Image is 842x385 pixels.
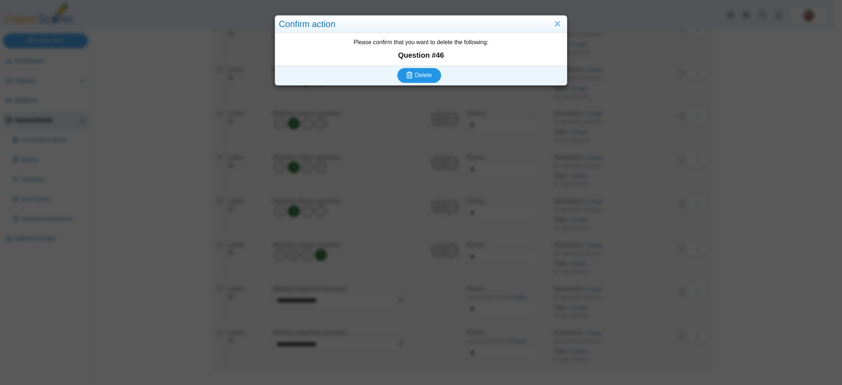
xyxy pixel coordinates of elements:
strong: Question #46 [279,50,563,60]
span: Delete [415,72,432,78]
a: Close [552,18,563,30]
div: Confirm action [275,16,567,33]
div: Please confirm that you want to delete the following: [275,33,567,66]
button: Delete [397,68,441,83]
